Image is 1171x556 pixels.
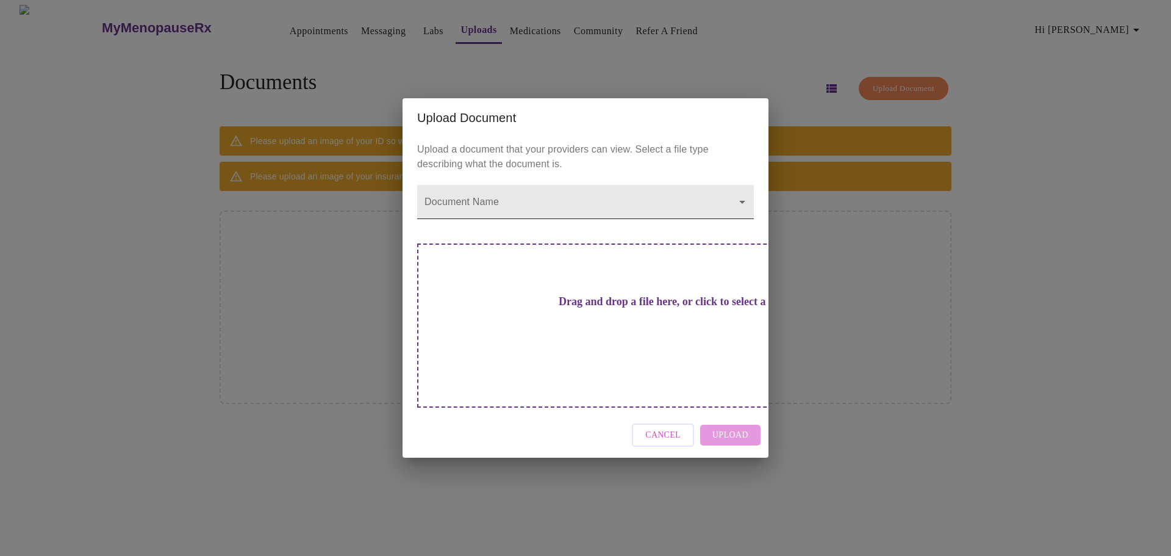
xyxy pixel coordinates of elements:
button: Cancel [632,424,694,447]
p: Upload a document that your providers can view. Select a file type describing what the document is. [417,142,754,171]
div: ​ [417,185,754,219]
span: Cancel [645,428,681,443]
h3: Drag and drop a file here, or click to select a file [503,295,839,308]
h2: Upload Document [417,108,754,128]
